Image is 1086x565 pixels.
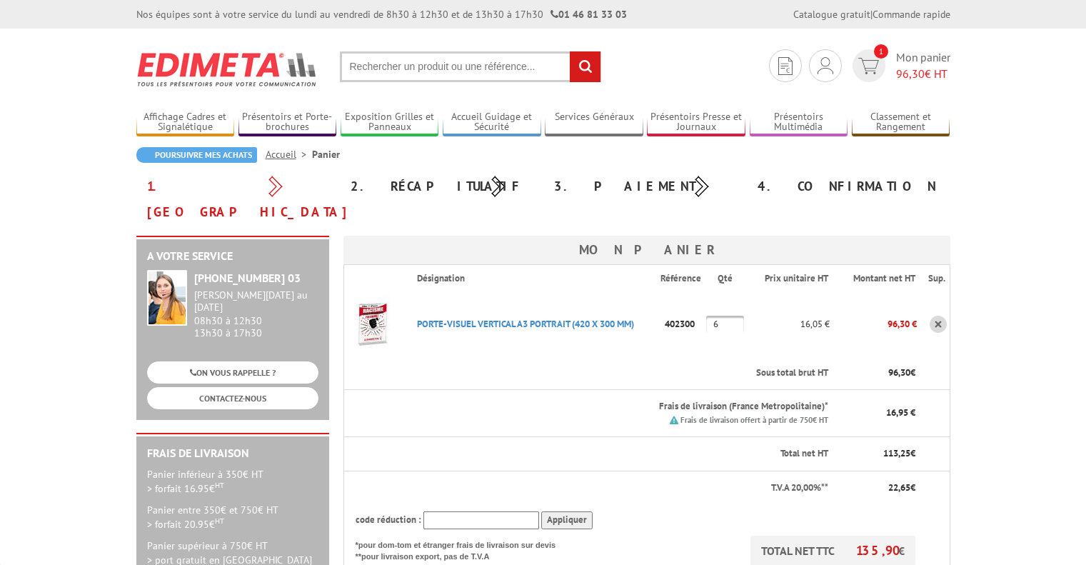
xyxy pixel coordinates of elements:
h2: A votre service [147,250,318,263]
a: Présentoirs Presse et Journaux [647,111,745,134]
div: 1. [GEOGRAPHIC_DATA] [136,174,340,225]
input: rechercher [570,51,600,82]
div: Nos équipes sont à votre service du lundi au vendredi de 8h30 à 12h30 et de 13h30 à 17h30 [136,7,627,21]
p: 402300 [660,311,706,336]
a: Services Généraux [545,111,643,134]
a: Présentoirs Multimédia [750,111,848,134]
a: Catalogue gratuit [793,8,870,21]
a: Accueil [266,148,312,161]
div: [PERSON_NAME][DATE] au [DATE] [194,289,318,314]
sup: HT [215,516,224,526]
th: Qté [706,265,747,292]
div: 2. Récapitulatif [340,174,543,199]
strong: [PHONE_NUMBER] 03 [194,271,301,285]
img: devis rapide [818,57,833,74]
li: Panier [312,147,340,161]
a: devis rapide 1 Mon panier 96,30€ HT [849,49,950,82]
img: PORTE-VISUEL VERTICAL A3 PORTRAIT (420 X 300 MM) [344,296,401,353]
p: *pour dom-tom et étranger frais de livraison sur devis **pour livraison export, pas de T.V.A [356,536,570,562]
a: Exposition Grilles et Panneaux [341,111,439,134]
p: € [841,366,915,380]
p: Référence [660,272,705,286]
p: Total net HT [356,447,828,461]
span: 135,90 [856,542,898,559]
p: 16,05 € [747,311,830,336]
input: Rechercher un produit ou une référence... [340,51,601,82]
span: 16,95 € [886,406,915,419]
p: Prix unitaire HT [758,272,828,286]
p: 96,30 € [830,311,917,336]
span: > forfait 16.95€ [147,482,224,495]
a: Classement et Rangement [852,111,950,134]
span: 113,25 [883,447,910,459]
div: | [793,7,950,21]
div: 08h30 à 12h30 13h30 à 17h30 [194,289,318,339]
span: € HT [896,66,950,82]
a: Présentoirs et Porte-brochures [238,111,337,134]
th: Désignation [406,265,660,292]
div: 4. Confirmation [747,174,950,199]
h3: Mon panier [343,236,950,264]
th: Sup. [917,265,950,292]
a: Accueil Guidage et Sécurité [443,111,541,134]
img: picto.png [670,416,678,424]
a: Commande rapide [873,8,950,21]
h2: Frais de Livraison [147,447,318,460]
a: CONTACTEZ-NOUS [147,387,318,409]
p: Montant net HT [841,272,915,286]
a: ON VOUS RAPPELLE ? [147,361,318,384]
a: Poursuivre mes achats [136,147,257,163]
span: Mon panier [896,49,950,82]
img: devis rapide [858,58,879,74]
div: 3. Paiement [543,174,747,199]
p: Frais de livraison (France Metropolitaine)* [417,400,828,414]
img: widget-service.jpg [147,270,187,326]
img: Edimeta [136,43,318,96]
span: 96,30 [888,366,910,379]
sup: HT [215,480,224,490]
p: Panier entre 350€ et 750€ HT [147,503,318,531]
th: Sous total brut HT [406,356,830,390]
p: T.V.A 20,00%** [356,481,828,495]
span: 96,30 [896,66,925,81]
span: 22,65 [888,481,910,494]
small: Frais de livraison offert à partir de 750€ HT [680,415,828,425]
strong: 01 46 81 33 03 [550,8,627,21]
p: Panier inférieur à 350€ HT [147,467,318,496]
a: PORTE-VISUEL VERTICAL A3 PORTRAIT (420 X 300 MM) [417,318,634,330]
span: code réduction : [356,514,421,526]
p: € [841,447,915,461]
span: 1 [874,44,888,59]
img: devis rapide [778,57,793,75]
p: € [841,481,915,495]
a: Affichage Cadres et Signalétique [136,111,235,134]
span: > forfait 20.95€ [147,518,224,531]
input: Appliquer [541,511,593,529]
